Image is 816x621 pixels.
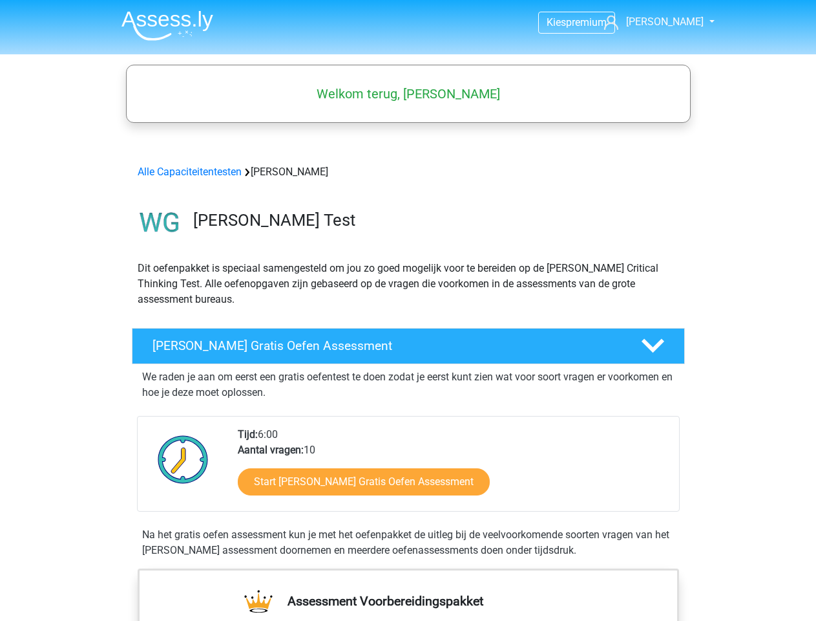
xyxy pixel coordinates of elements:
div: 6:00 10 [228,427,678,511]
img: Assessly [121,10,213,41]
a: Alle Capaciteitentesten [138,166,242,178]
b: Tijd: [238,428,258,441]
span: Kies [547,16,566,28]
h4: [PERSON_NAME] Gratis Oefen Assessment [152,338,620,353]
b: Aantal vragen: [238,444,304,456]
a: [PERSON_NAME] [599,14,705,30]
div: Na het gratis oefen assessment kun je met het oefenpakket de uitleg bij de veelvoorkomende soorte... [137,527,680,558]
div: [PERSON_NAME] [132,164,684,180]
p: We raden je aan om eerst een gratis oefentest te doen zodat je eerst kunt zien wat voor soort vra... [142,369,675,400]
a: Start [PERSON_NAME] Gratis Oefen Assessment [238,468,490,496]
p: Dit oefenpakket is speciaal samengesteld om jou zo goed mogelijk voor te bereiden op de [PERSON_N... [138,261,679,307]
a: [PERSON_NAME] Gratis Oefen Assessment [127,328,690,364]
span: [PERSON_NAME] [626,16,704,28]
img: watson glaser [132,195,187,250]
span: premium [566,16,607,28]
img: Klok [151,427,216,492]
h3: [PERSON_NAME] Test [193,210,675,230]
a: Kiespremium [539,14,614,31]
h5: Welkom terug, [PERSON_NAME] [132,86,684,102]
